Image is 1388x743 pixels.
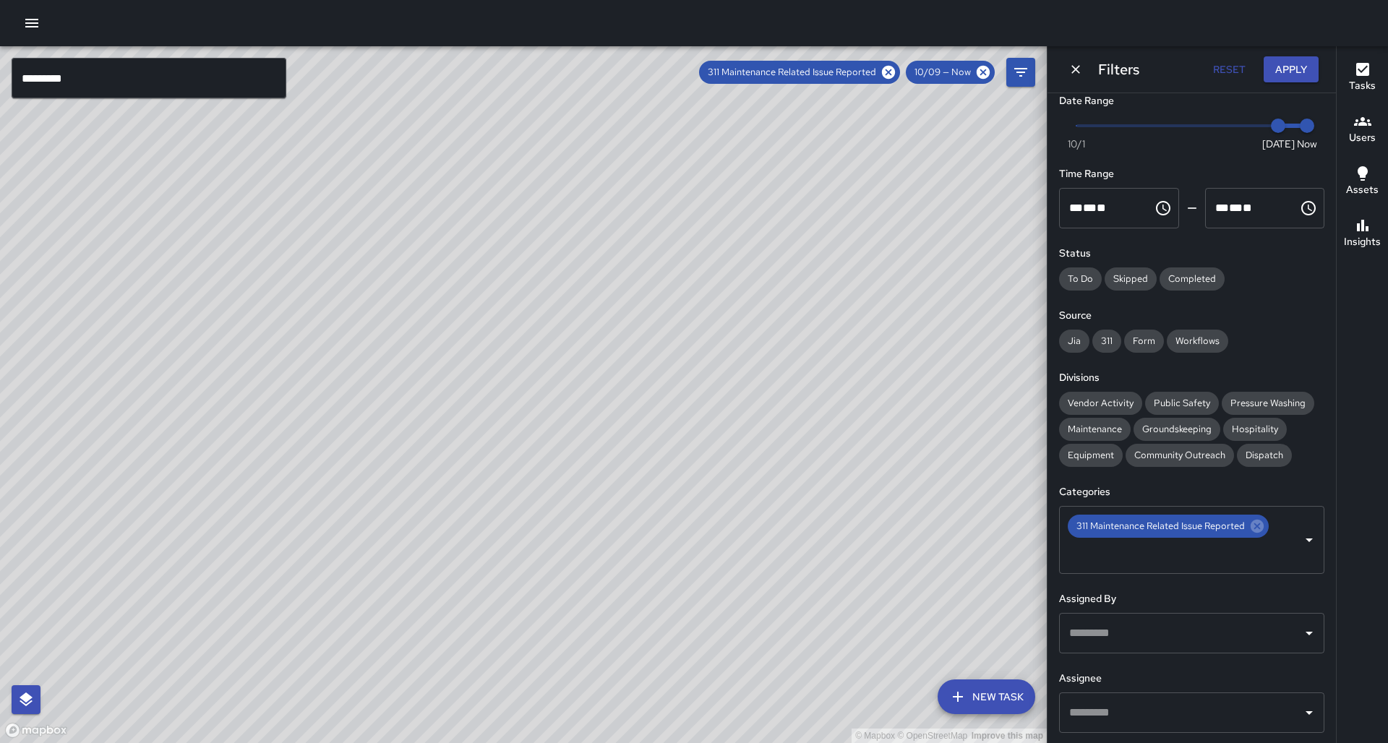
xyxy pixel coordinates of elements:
div: Maintenance [1059,418,1131,441]
span: 311 Maintenance Related Issue Reported [1068,519,1254,533]
h6: Categories [1059,484,1324,500]
button: Tasks [1337,52,1388,104]
span: Workflows [1167,334,1228,348]
h6: Status [1059,246,1324,262]
span: Hours [1215,202,1229,213]
div: Groundskeeping [1134,418,1220,441]
button: Choose time, selected time is 11:59 PM [1294,194,1323,223]
div: To Do [1059,267,1102,291]
span: Pressure Washing [1222,396,1314,411]
button: Open [1299,703,1319,723]
span: Meridiem [1097,202,1106,213]
span: Skipped [1105,272,1157,286]
div: Jia [1059,330,1089,353]
button: Users [1337,104,1388,156]
span: Completed [1160,272,1225,286]
h6: Time Range [1059,166,1324,182]
div: 311 Maintenance Related Issue Reported [699,61,900,84]
span: Maintenance [1059,422,1131,437]
button: Reset [1206,56,1252,83]
button: Assets [1337,156,1388,208]
h6: Insights [1344,234,1381,250]
span: Public Safety [1145,396,1219,411]
span: Minutes [1083,202,1097,213]
div: Public Safety [1145,392,1219,415]
div: Vendor Activity [1059,392,1142,415]
h6: Tasks [1349,78,1376,94]
h6: Date Range [1059,93,1324,109]
div: Form [1124,330,1164,353]
div: Workflows [1167,330,1228,353]
span: Vendor Activity [1059,396,1142,411]
span: Meridiem [1243,202,1252,213]
button: Dismiss [1065,59,1087,80]
span: Form [1124,334,1164,348]
button: Apply [1264,56,1319,83]
span: Now [1297,137,1317,151]
span: Minutes [1229,202,1243,213]
span: Groundskeeping [1134,422,1220,437]
button: Filters [1006,58,1035,87]
h6: Source [1059,308,1324,324]
h6: Users [1349,130,1376,146]
h6: Divisions [1059,370,1324,386]
span: Jia [1059,334,1089,348]
h6: Filters [1098,58,1139,81]
button: Open [1299,530,1319,550]
span: 311 Maintenance Related Issue Reported [699,65,885,80]
span: Equipment [1059,448,1123,463]
span: 10/1 [1068,137,1085,151]
div: Community Outreach [1126,444,1234,467]
span: 10/09 — Now [906,65,980,80]
div: 311 [1092,330,1121,353]
div: Equipment [1059,444,1123,467]
span: To Do [1059,272,1102,286]
button: New Task [938,679,1035,714]
div: 311 Maintenance Related Issue Reported [1068,515,1269,538]
span: [DATE] [1262,137,1295,151]
h6: Assignee [1059,671,1324,687]
div: 10/09 — Now [906,61,995,84]
h6: Assets [1346,182,1379,198]
span: Dispatch [1237,448,1292,463]
div: Completed [1160,267,1225,291]
span: Hours [1069,202,1083,213]
span: Community Outreach [1126,448,1234,463]
button: Insights [1337,208,1388,260]
div: Dispatch [1237,444,1292,467]
span: 311 [1092,334,1121,348]
button: Choose time, selected time is 12:00 AM [1149,194,1178,223]
button: Open [1299,623,1319,643]
h6: Assigned By [1059,591,1324,607]
span: Hospitality [1223,422,1287,437]
div: Skipped [1105,267,1157,291]
div: Hospitality [1223,418,1287,441]
div: Pressure Washing [1222,392,1314,415]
